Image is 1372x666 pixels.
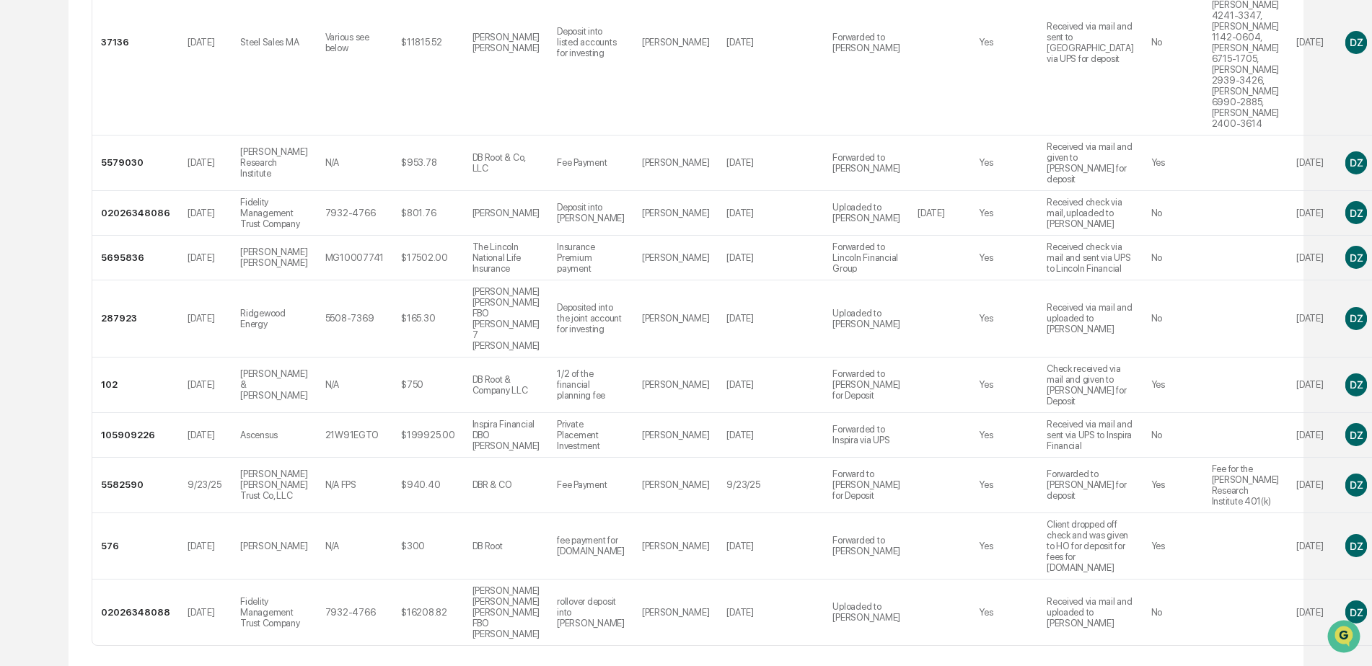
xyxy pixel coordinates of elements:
td: Yes [1143,358,1203,413]
td: [DATE] [179,513,232,580]
td: [DATE] [1288,358,1337,413]
td: Yes [970,513,1038,580]
td: [DATE] [1288,191,1337,236]
td: 105909226 [92,413,179,458]
td: 5508-7369 [317,280,392,358]
td: No [1143,413,1203,458]
td: 576 [92,513,179,580]
span: DZ [1350,252,1363,264]
button: Start new chat [245,115,263,132]
span: DZ [1350,156,1363,169]
td: Yes [970,458,1038,513]
td: Received check via mail and sent via UPS to Lincoln Financial [1038,236,1143,280]
td: DB Root & Co, LLC [464,136,549,191]
td: $953.78 [392,136,463,191]
td: [PERSON_NAME] [633,413,718,458]
td: Check received via mail and given to [PERSON_NAME] for Deposit [1038,358,1143,413]
td: 7932-4766 [317,191,392,236]
td: 1/2 of the financial planning fee [548,358,633,413]
span: DZ [1350,36,1363,48]
td: $16208.82 [392,580,463,645]
td: Yes [1143,513,1203,580]
td: 287923 [92,280,179,358]
a: 🗄️Attestations [99,176,185,202]
td: [PERSON_NAME] [633,236,718,280]
td: 7932-4766 [317,580,392,645]
td: [DATE] [1288,236,1337,280]
td: [DATE] [718,580,824,645]
td: 21W91EGTO [317,413,392,458]
td: No [1143,236,1203,280]
span: DZ [1350,312,1363,324]
td: Yes [970,191,1038,236]
td: [DATE] [1288,280,1337,358]
td: N/A [317,513,392,580]
td: 9/23/25 [718,458,824,513]
span: DZ [1350,378,1363,391]
td: Forward to [PERSON_NAME] for Deposit [824,458,909,513]
td: No [1143,280,1203,358]
td: Deposit into [PERSON_NAME] [548,191,633,236]
span: Preclearance [29,182,93,196]
td: Forwarded to [PERSON_NAME] [824,513,909,580]
td: Ridgewood Energy [232,280,317,358]
iframe: Open customer support [1326,618,1365,657]
td: N/A [317,136,392,191]
td: [DATE] [909,191,970,236]
td: Uploaded to [PERSON_NAME] [824,191,909,236]
td: Uploaded to [PERSON_NAME] [824,280,909,358]
td: Received via mail and sent via UPS to Inspira Financial [1038,413,1143,458]
td: [DATE] [1288,513,1337,580]
td: Insurance Premium payment [548,236,633,280]
td: [DATE] [179,236,232,280]
td: [PERSON_NAME] [633,191,718,236]
img: 1746055101610-c473b297-6a78-478c-a979-82029cc54cd1 [14,110,40,136]
td: Uploaded to [PERSON_NAME] [824,580,909,645]
a: Powered byPylon [102,244,175,255]
td: [DATE] [179,413,232,458]
td: Yes [970,358,1038,413]
td: $750 [392,358,463,413]
td: fee payment for [DOMAIN_NAME] [548,513,633,580]
a: 🔎Data Lookup [9,203,97,229]
td: $17502.00 [392,236,463,280]
td: Yes [970,580,1038,645]
div: 🖐️ [14,183,26,195]
td: Received via mail and uploaded to [PERSON_NAME] [1038,580,1143,645]
td: [PERSON_NAME] [232,513,317,580]
td: DB Root & Company LLC [464,358,549,413]
td: $199925.00 [392,413,463,458]
td: Yes [970,136,1038,191]
td: [DATE] [1288,413,1337,458]
td: 5579030 [92,136,179,191]
span: DZ [1350,429,1363,441]
td: $940.40 [392,458,463,513]
span: Attestations [119,182,179,196]
td: [DATE] [179,580,232,645]
td: [PERSON_NAME] [PERSON_NAME] [232,236,317,280]
td: [DATE] [718,358,824,413]
span: DZ [1350,606,1363,618]
td: [PERSON_NAME] [633,280,718,358]
td: Fee Payment [548,458,633,513]
td: [DATE] [718,191,824,236]
td: [DATE] [179,280,232,358]
td: [PERSON_NAME] [633,136,718,191]
td: Received via mail and given to [PERSON_NAME] for deposit [1038,136,1143,191]
td: [PERSON_NAME] Research Institute [232,136,317,191]
td: N/A [317,358,392,413]
div: 🔎 [14,210,26,222]
td: [PERSON_NAME] & [PERSON_NAME] [232,358,317,413]
div: 🗄️ [105,183,116,195]
td: $300 [392,513,463,580]
td: [DATE] [718,280,824,358]
td: Fee for the [PERSON_NAME] Research Institute 401(k) [1203,458,1288,513]
td: Fidelity Management Trust Company [232,580,317,645]
td: Forwarded to [PERSON_NAME] for Deposit [824,358,909,413]
td: MG10007741 [317,236,392,280]
td: 5582590 [92,458,179,513]
span: DZ [1350,540,1363,552]
td: Received check via mail, uploaded to [PERSON_NAME] [1038,191,1143,236]
td: 9/23/25 [179,458,232,513]
td: 02026348086 [92,191,179,236]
